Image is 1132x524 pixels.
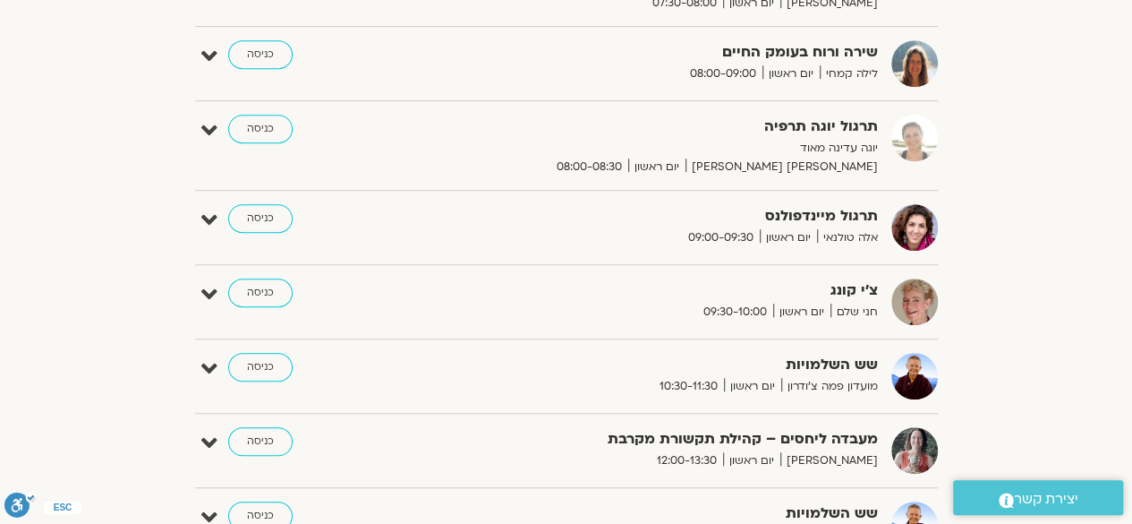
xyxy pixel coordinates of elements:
[439,427,878,451] strong: מעבדה ליחסים – קהילת תקשורת מקרבת
[830,303,878,322] span: חני שלם
[228,353,293,382] a: כניסה
[439,40,878,64] strong: שירה ורוח בעומק החיים
[628,158,685,176] span: יום ראשון
[723,451,780,470] span: יום ראשון
[651,451,723,470] span: 12:00-13:30
[653,377,724,396] span: 10:30-11:30
[228,204,293,233] a: כניסה
[781,377,878,396] span: מועדון פמה צ'ודרון
[228,115,293,143] a: כניסה
[817,228,878,247] span: אלה טולנאי
[439,115,878,139] strong: תרגול יוגה תרפיה
[439,279,878,303] strong: צ'י קונג
[439,353,878,377] strong: שש השלמויות
[724,377,781,396] span: יום ראשון
[228,427,293,456] a: כניסה
[780,451,878,470] span: [PERSON_NAME]
[685,158,878,176] span: [PERSON_NAME] [PERSON_NAME]
[953,480,1123,515] a: יצירת קשר
[760,228,817,247] span: יום ראשון
[684,64,762,83] span: 08:00-09:00
[682,228,760,247] span: 09:00-09:30
[1014,487,1078,511] span: יצירת קשר
[697,303,773,322] span: 09:30-10:00
[439,204,878,228] strong: תרגול מיינדפולנס
[820,64,878,83] span: לילה קמחי
[228,279,293,307] a: כניסה
[439,139,878,158] p: יוגה עדינה מאוד
[762,64,820,83] span: יום ראשון
[773,303,830,322] span: יום ראשון
[550,158,628,176] span: 08:00-08:30
[228,40,293,69] a: כניסה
